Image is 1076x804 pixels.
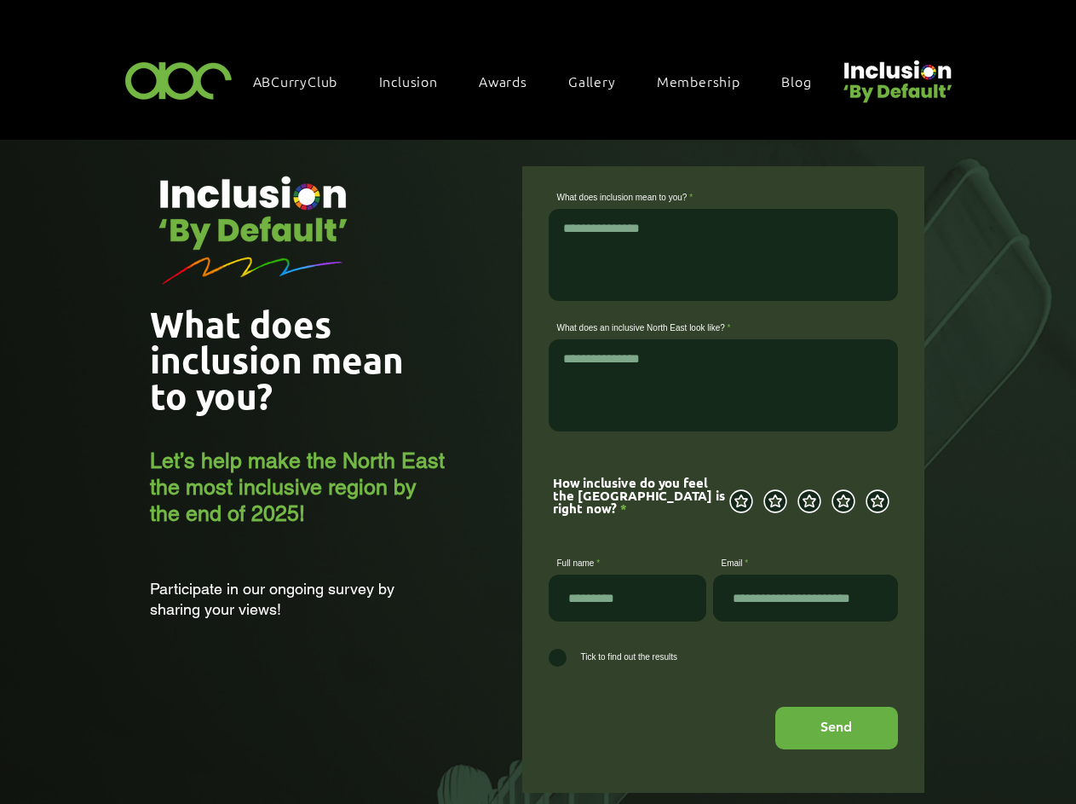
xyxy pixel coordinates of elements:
span: Participate in our ongoing survey by sharing your views! [150,580,394,618]
span: Let’s help make the North East the most inclusive region by the end of 2025! [150,448,445,526]
img: ABC-Logo-Blank-Background-01-01-2.png [120,55,238,105]
span: ABCurryClub [253,72,338,90]
img: Untitled design (22).png [837,46,955,105]
a: ABCurryClub [245,63,364,99]
nav: Site [245,63,837,99]
a: Blog [773,63,837,99]
span: Send [820,718,852,737]
div: Inclusion [371,63,463,99]
span: Membership [657,72,740,90]
div: Awards [470,63,553,99]
a: Gallery [560,63,642,99]
div: How inclusive do you feel the [GEOGRAPHIC_DATA] is right now? [553,477,728,515]
label: What does inclusion mean to you? [549,194,898,202]
span: Tick to find out the results [581,652,678,662]
label: Email [713,559,898,568]
label: What does an inclusive North East look like? [549,324,898,333]
label: Full name [549,559,706,568]
span: Gallery [568,72,616,90]
span: Inclusion [379,72,438,90]
span: Awards [479,72,527,90]
img: Untitled design (22).png [115,149,391,306]
button: Send [775,707,898,749]
span: What does inclusion mean to you? [150,301,404,418]
a: Membership [648,63,766,99]
span: Blog [781,72,811,90]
